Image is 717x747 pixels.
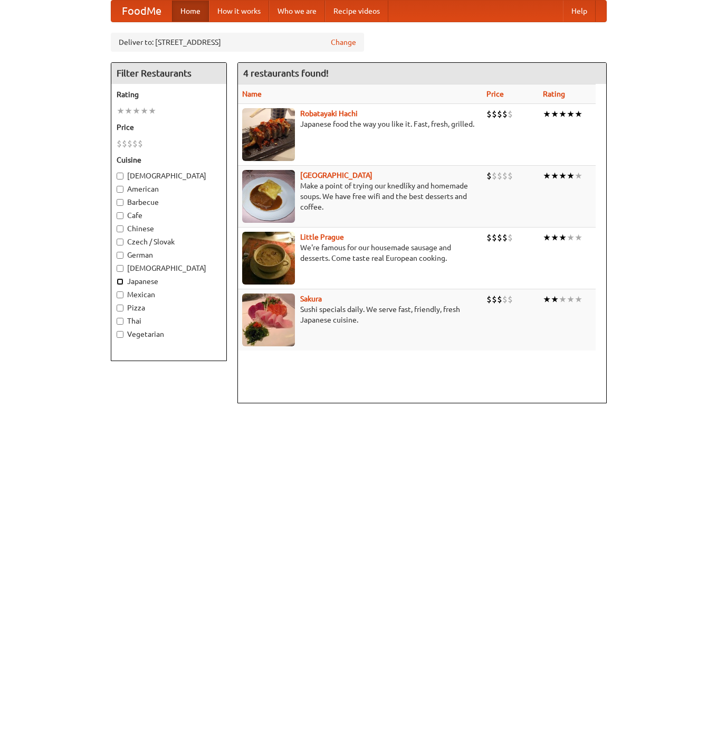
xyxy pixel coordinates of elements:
[111,33,364,52] div: Deliver to: [STREET_ADDRESS]
[242,181,479,212] p: Make a point of trying our knedlíky and homemade soups. We have free wifi and the best desserts a...
[117,199,123,206] input: Barbecue
[242,304,479,325] p: Sushi specials daily. We serve fast, friendly, fresh Japanese cuisine.
[300,171,372,179] a: [GEOGRAPHIC_DATA]
[132,138,138,149] li: $
[300,295,322,303] b: Sakura
[117,184,221,194] label: American
[559,108,567,120] li: ★
[497,232,502,243] li: $
[486,90,504,98] a: Price
[543,170,551,182] li: ★
[543,294,551,305] li: ★
[117,105,125,117] li: ★
[486,232,492,243] li: $
[117,289,221,300] label: Mexican
[117,329,221,339] label: Vegetarian
[559,232,567,243] li: ★
[551,108,559,120] li: ★
[563,1,596,22] a: Help
[117,89,221,100] h5: Rating
[486,294,492,305] li: $
[117,263,221,273] label: [DEMOGRAPHIC_DATA]
[502,232,508,243] li: $
[575,232,582,243] li: ★
[502,108,508,120] li: $
[132,105,140,117] li: ★
[117,212,123,219] input: Cafe
[117,331,123,338] input: Vegetarian
[125,105,132,117] li: ★
[117,223,221,234] label: Chinese
[117,237,221,247] label: Czech / Slovak
[111,1,172,22] a: FoodMe
[117,122,221,133] h5: Price
[486,108,492,120] li: $
[508,232,513,243] li: $
[331,37,356,48] a: Change
[117,186,123,193] input: American
[242,232,295,285] img: littleprague.jpg
[117,252,123,259] input: German
[502,294,508,305] li: $
[567,294,575,305] li: ★
[559,170,567,182] li: ★
[242,90,262,98] a: Name
[559,294,567,305] li: ★
[140,105,148,117] li: ★
[497,294,502,305] li: $
[502,170,508,182] li: $
[543,108,551,120] li: ★
[325,1,388,22] a: Recipe videos
[111,63,226,84] h4: Filter Restaurants
[551,294,559,305] li: ★
[492,294,497,305] li: $
[117,318,123,325] input: Thai
[575,294,582,305] li: ★
[117,302,221,313] label: Pizza
[117,265,123,272] input: [DEMOGRAPHIC_DATA]
[543,232,551,243] li: ★
[242,294,295,346] img: sakura.jpg
[242,119,479,129] p: Japanese food the way you like it. Fast, fresh, grilled.
[269,1,325,22] a: Who we are
[117,291,123,298] input: Mexican
[117,276,221,287] label: Japanese
[117,173,123,179] input: [DEMOGRAPHIC_DATA]
[117,316,221,326] label: Thai
[508,170,513,182] li: $
[117,171,221,181] label: [DEMOGRAPHIC_DATA]
[508,294,513,305] li: $
[551,170,559,182] li: ★
[300,109,358,118] a: Robatayaki Hachi
[492,170,497,182] li: $
[117,197,221,207] label: Barbecue
[242,170,295,223] img: czechpoint.jpg
[508,108,513,120] li: $
[148,105,156,117] li: ★
[117,210,221,221] label: Cafe
[567,108,575,120] li: ★
[243,68,329,78] ng-pluralize: 4 restaurants found!
[117,225,123,232] input: Chinese
[117,305,123,311] input: Pizza
[138,138,143,149] li: $
[117,239,123,245] input: Czech / Slovak
[117,278,123,285] input: Japanese
[567,170,575,182] li: ★
[497,108,502,120] li: $
[127,138,132,149] li: $
[575,108,582,120] li: ★
[551,232,559,243] li: ★
[486,170,492,182] li: $
[300,233,344,241] a: Little Prague
[497,170,502,182] li: $
[567,232,575,243] li: ★
[117,155,221,165] h5: Cuisine
[122,138,127,149] li: $
[242,108,295,161] img: robatayaki.jpg
[209,1,269,22] a: How it works
[172,1,209,22] a: Home
[492,232,497,243] li: $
